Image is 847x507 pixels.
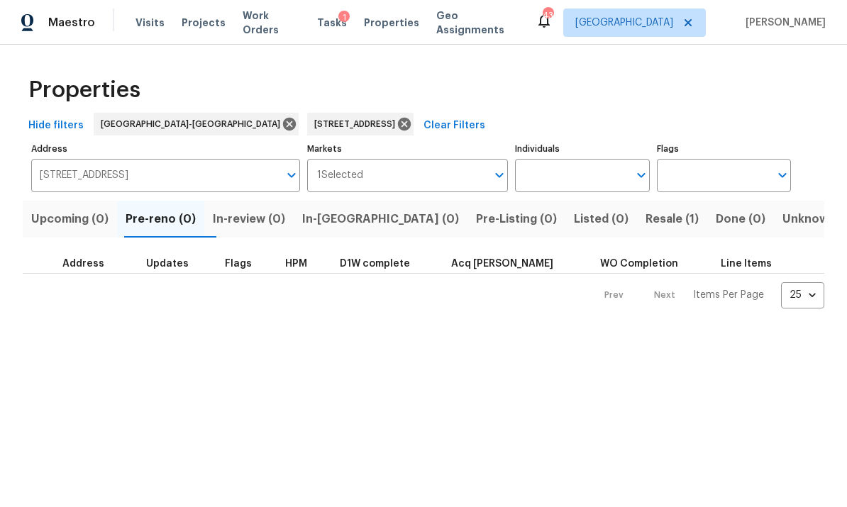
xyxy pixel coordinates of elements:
[543,9,553,23] div: 43
[476,209,557,229] span: Pre-Listing (0)
[631,165,651,185] button: Open
[646,209,699,229] span: Resale (1)
[693,288,764,302] p: Items Per Page
[773,165,792,185] button: Open
[101,117,286,131] span: [GEOGRAPHIC_DATA]-[GEOGRAPHIC_DATA]
[418,113,491,139] button: Clear Filters
[282,165,301,185] button: Open
[338,11,350,25] div: 1
[515,145,649,153] label: Individuals
[364,16,419,30] span: Properties
[591,282,824,308] nav: Pagination Navigation
[243,9,300,37] span: Work Orders
[135,16,165,30] span: Visits
[781,277,824,313] div: 25
[657,145,791,153] label: Flags
[28,117,84,135] span: Hide filters
[182,16,226,30] span: Projects
[721,259,772,269] span: Line Items
[31,209,109,229] span: Upcoming (0)
[48,16,95,30] span: Maestro
[716,209,765,229] span: Done (0)
[575,16,673,30] span: [GEOGRAPHIC_DATA]
[600,259,678,269] span: WO Completion
[94,113,299,135] div: [GEOGRAPHIC_DATA]-[GEOGRAPHIC_DATA]
[317,18,347,28] span: Tasks
[28,83,140,97] span: Properties
[451,259,553,269] span: Acq [PERSON_NAME]
[340,259,410,269] span: D1W complete
[489,165,509,185] button: Open
[307,145,509,153] label: Markets
[436,9,519,37] span: Geo Assignments
[285,259,307,269] span: HPM
[423,117,485,135] span: Clear Filters
[307,113,414,135] div: [STREET_ADDRESS]
[740,16,826,30] span: [PERSON_NAME]
[574,209,629,229] span: Listed (0)
[146,259,189,269] span: Updates
[23,113,89,139] button: Hide filters
[317,169,363,182] span: 1 Selected
[31,145,300,153] label: Address
[225,259,252,269] span: Flags
[62,259,104,269] span: Address
[314,117,401,131] span: [STREET_ADDRESS]
[126,209,196,229] span: Pre-reno (0)
[302,209,459,229] span: In-[GEOGRAPHIC_DATA] (0)
[213,209,285,229] span: In-review (0)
